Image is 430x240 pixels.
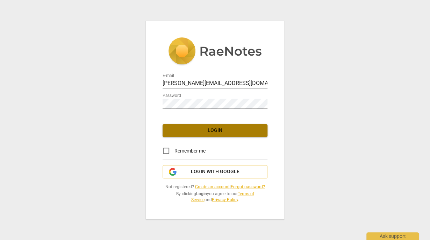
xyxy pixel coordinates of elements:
button: Login with Google [163,165,267,178]
span: Not registered? | [163,184,267,190]
span: Login [168,127,262,134]
div: Ask support [366,232,419,240]
span: Login with Google [191,168,239,175]
span: Remember me [174,147,206,155]
span: By clicking you agree to our and . [163,191,267,203]
button: Login [163,124,267,137]
a: Privacy Policy [212,197,238,202]
label: E-mail [163,74,174,78]
a: Create an account [195,184,230,189]
a: Terms of Service [191,191,254,202]
b: Login [196,191,207,196]
a: Forgot password? [231,184,265,189]
label: Password [163,94,181,98]
img: 5ac2273c67554f335776073100b6d88f.svg [168,37,262,66]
